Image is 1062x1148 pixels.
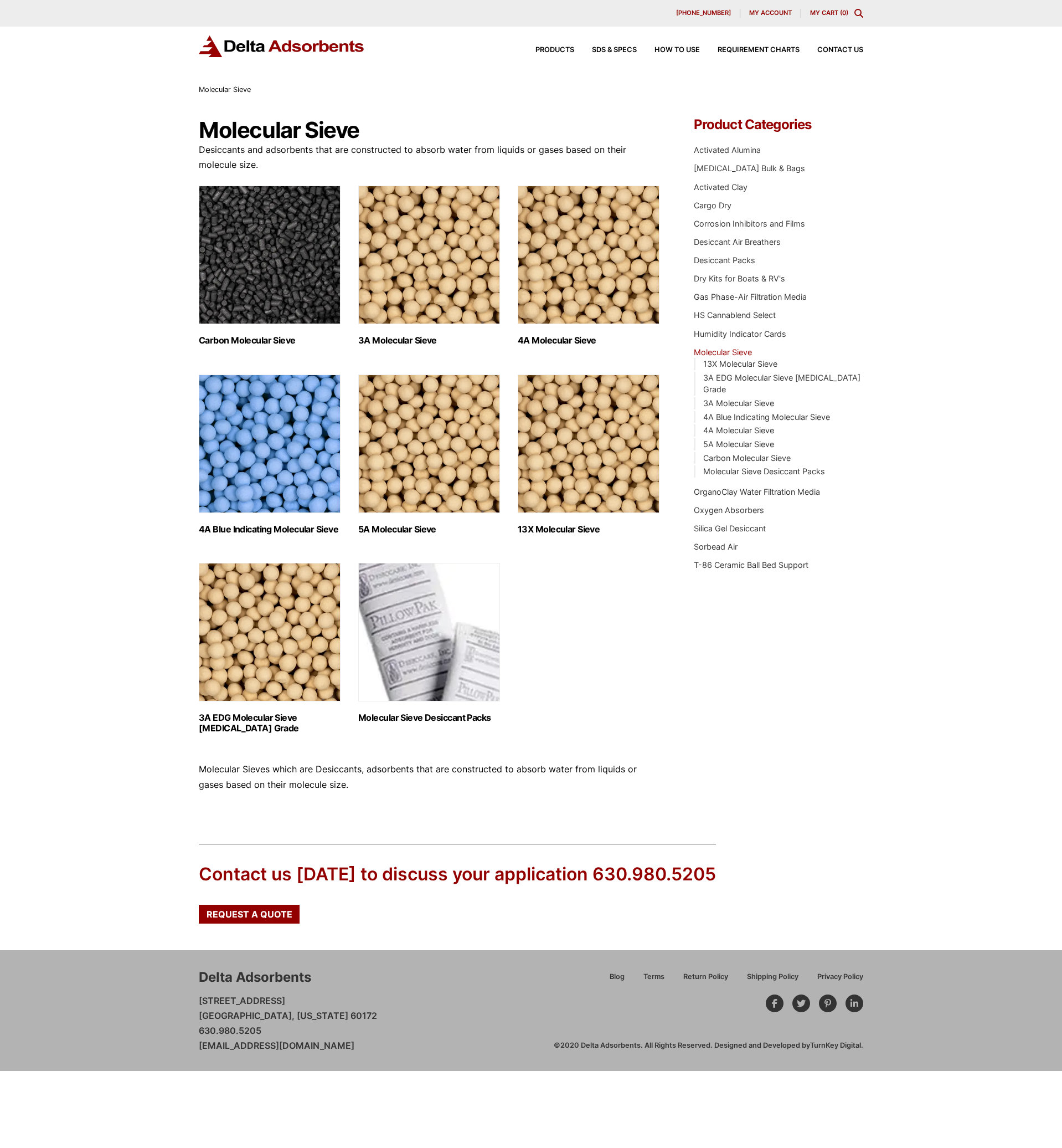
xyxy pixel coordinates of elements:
a: OrganoClay Water Filtration Media [694,487,820,496]
a: Activated Alumina [694,145,761,155]
a: [MEDICAL_DATA] Bulk & Bags [694,163,805,173]
a: Desiccant Air Breathers [694,237,781,247]
a: Corrosion Inhibitors and Films [694,219,805,228]
a: Return Policy [674,971,738,990]
a: Humidity Indicator Cards [694,329,786,339]
a: [EMAIL_ADDRESS][DOMAIN_NAME] [199,1040,354,1051]
div: ©2020 Delta Adsorbents. All Rights Reserved. Designed and Developed by . [554,1041,863,1050]
a: TurnKey Digital [810,1041,861,1049]
a: Requirement Charts [700,47,800,54]
a: [PHONE_NUMBER] [667,9,740,18]
span: Privacy Policy [817,973,863,981]
img: 5A Molecular Sieve [358,375,500,513]
h4: Product Categories [694,118,863,131]
a: Terms [634,971,674,990]
span: Blog [610,973,625,981]
a: Molecular Sieve Desiccant Packs [703,467,825,476]
a: Molecular Sieve [694,347,752,357]
span: Shipping Policy [747,973,798,981]
img: Carbon Molecular Sieve [199,186,341,324]
h2: 5A Molecular Sieve [358,524,500,535]
div: Toggle Modal Content [854,9,863,18]
span: How to Use [654,47,700,54]
a: 3A Molecular Sieve [703,398,774,408]
a: Sorbead Air [694,542,738,551]
span: Return Policy [683,973,728,981]
a: 4A Blue Indicating Molecular Sieve [703,412,830,422]
a: Visit product category 5A Molecular Sieve [358,375,500,535]
h1: Molecular Sieve [199,118,661,142]
img: 13X Molecular Sieve [518,375,659,513]
span: Contact Us [817,47,863,54]
a: My Cart (0) [810,9,848,17]
h2: 3A Molecular Sieve [358,335,500,346]
a: Privacy Policy [808,971,863,990]
a: 13X Molecular Sieve [703,359,777,368]
span: Molecular Sieve [199,85,251,94]
a: Visit product category 13X Molecular Sieve [518,375,659,535]
div: Delta Adsorbents [199,968,311,987]
a: Visit product category 4A Blue Indicating Molecular Sieve [199,375,341,535]
a: T-86 Ceramic Ball Bed Support [694,560,808,570]
img: Delta Adsorbents [199,35,365,57]
span: Products [535,47,574,54]
img: 4A Molecular Sieve [518,186,659,324]
a: 3A EDG Molecular Sieve [MEDICAL_DATA] Grade [703,373,860,394]
a: Gas Phase-Air Filtration Media [694,292,807,301]
h2: 4A Blue Indicating Molecular Sieve [199,524,341,535]
a: Activated Clay [694,182,747,192]
span: Terms [643,973,664,981]
img: 3A EDG Molecular Sieve Ethanol Grade [199,563,341,701]
img: Molecular Sieve Desiccant Packs [358,563,500,701]
span: My account [749,10,792,16]
p: Molecular Sieves which are Desiccants, adsorbents that are constructed to absorb water from liqui... [199,762,661,792]
h2: 13X Molecular Sieve [518,524,659,535]
a: Cargo Dry [694,201,731,210]
p: [STREET_ADDRESS] [GEOGRAPHIC_DATA], [US_STATE] 60172 630.980.5205 [199,993,377,1054]
a: 5A Molecular Sieve [703,439,774,449]
a: Visit product category 3A EDG Molecular Sieve Ethanol Grade [199,563,341,734]
h2: 3A EDG Molecular Sieve [MEDICAL_DATA] Grade [199,713,341,734]
a: Request a Quote [199,905,300,924]
h2: Molecular Sieve Desiccant Packs [358,713,500,723]
a: Silica Gel Desiccant [694,524,766,533]
span: [PHONE_NUMBER] [676,10,731,16]
a: SDS & SPECS [574,47,637,54]
a: Oxygen Absorbers [694,505,764,515]
a: 4A Molecular Sieve [703,426,774,435]
a: Contact Us [800,47,863,54]
a: Visit product category Carbon Molecular Sieve [199,186,341,346]
h2: Carbon Molecular Sieve [199,335,341,346]
div: Contact us [DATE] to discuss your application 630.980.5205 [199,862,716,887]
span: 0 [842,9,846,17]
a: My account [740,9,801,18]
p: Desiccants and adsorbents that are constructed to absorb water from liquids or gases based on the... [199,142,661,172]
a: Shipping Policy [738,971,808,990]
a: Visit product category Molecular Sieve Desiccant Packs [358,563,500,723]
a: How to Use [637,47,700,54]
a: Products [518,47,574,54]
h2: 4A Molecular Sieve [518,335,659,346]
span: SDS & SPECS [592,47,637,54]
a: HS Cannablend Select [694,310,776,320]
span: Requirement Charts [718,47,800,54]
a: Visit product category 3A Molecular Sieve [358,186,500,346]
a: Visit product category 4A Molecular Sieve [518,186,659,346]
img: 4A Blue Indicating Molecular Sieve [199,375,341,513]
a: Blog [600,971,634,990]
span: Request a Quote [207,910,292,919]
a: Desiccant Packs [694,255,755,265]
a: Dry Kits for Boats & RV's [694,274,785,283]
a: Carbon Molecular Sieve [703,453,791,463]
img: 3A Molecular Sieve [358,186,500,324]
